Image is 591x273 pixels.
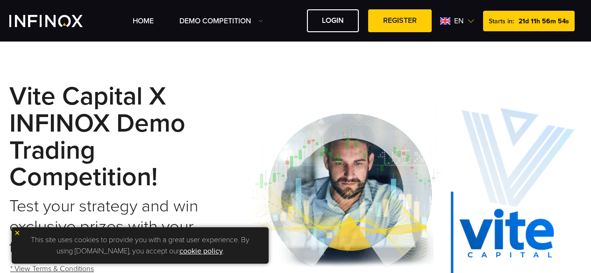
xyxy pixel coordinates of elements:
span: Starts in: [489,17,514,25]
a: INFINOX Vite [9,15,105,27]
img: Dropdown [258,19,263,23]
strong: Vite Capital x INFINOX Demo Trading Competition! [9,81,185,193]
img: yellow close icon [14,230,21,236]
a: cookie policy [179,246,223,256]
span: en [450,15,467,27]
h2: Test your strategy and win exclusive prizes with your trusted trading partners. [9,196,245,258]
span: 21d 11h 56m 54s [519,17,569,25]
p: This site uses cookies to provide you with a great user experience. By using [DOMAIN_NAME], you a... [16,232,264,259]
a: LOGIN [307,9,359,32]
a: Home [133,15,154,27]
a: Demo Competition [179,15,263,27]
a: REGISTER [368,9,432,32]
